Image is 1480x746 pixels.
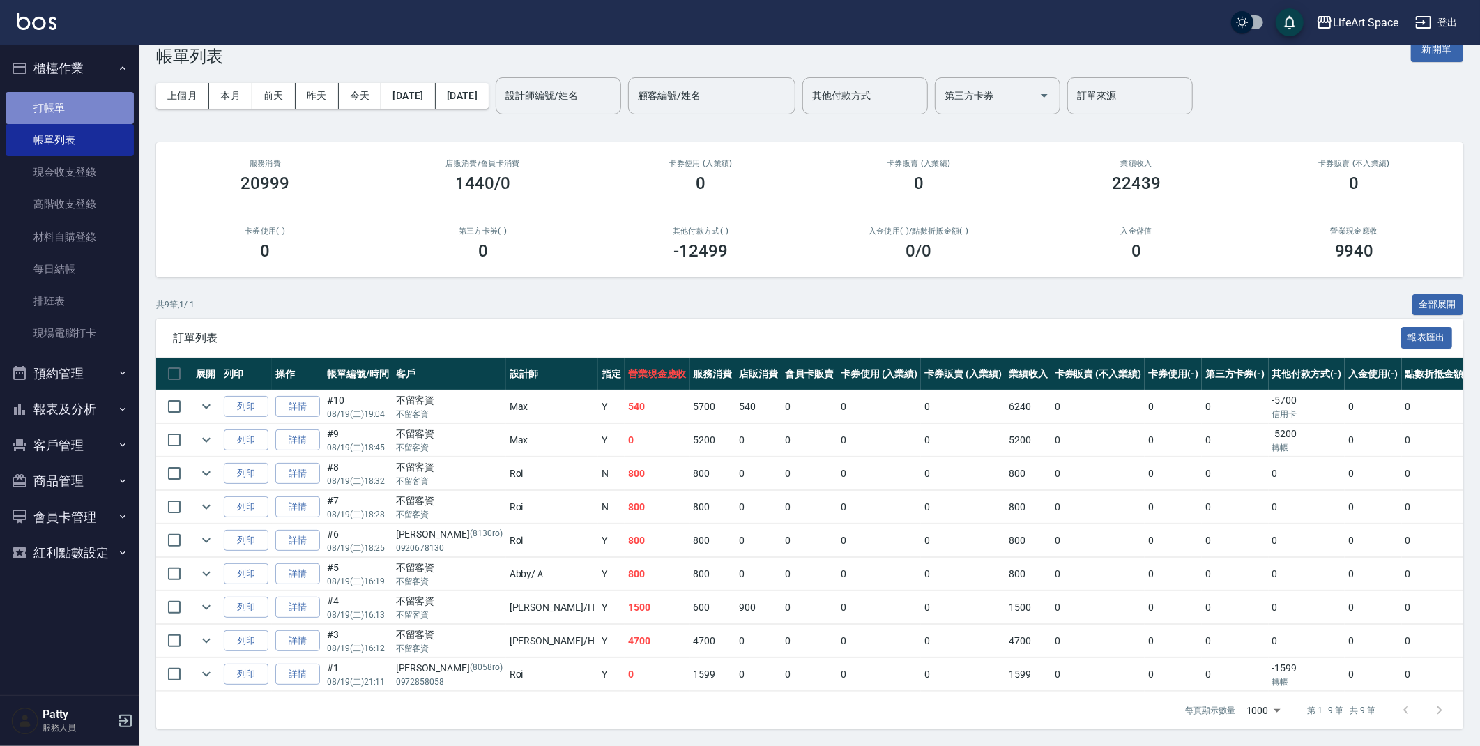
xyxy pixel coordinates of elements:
button: 上個月 [156,83,209,109]
td: 0 [1145,658,1202,691]
button: [DATE] [381,83,435,109]
td: [PERSON_NAME] /H [506,625,598,657]
td: 0 [625,658,690,691]
a: 新開單 [1411,42,1463,55]
h3: 20999 [241,174,289,193]
th: 營業現金應收 [625,358,690,390]
td: 0 [1145,390,1202,423]
td: 0 [1051,457,1145,490]
h3: -12499 [673,241,728,261]
td: Max [506,424,598,457]
button: 前天 [252,83,296,109]
img: Person [11,707,39,735]
button: 登出 [1410,10,1463,36]
button: 列印 [224,597,268,618]
td: 0 [837,491,922,524]
p: 每頁顯示數量 [1185,704,1235,717]
div: 不留客資 [396,561,503,575]
td: 0 [735,491,781,524]
button: 列印 [224,396,268,418]
td: 0 [1402,457,1479,490]
td: 800 [1005,558,1051,591]
td: 0 [1345,424,1402,457]
td: 0 [837,625,922,657]
td: 0 [1269,524,1345,557]
td: 0 [781,491,837,524]
button: 今天 [339,83,382,109]
a: 詳情 [275,496,320,518]
td: 5200 [1005,424,1051,457]
h3: 22439 [1112,174,1161,193]
a: 排班表 [6,285,134,317]
td: 0 [1202,390,1269,423]
td: 0 [1269,558,1345,591]
button: 本月 [209,83,252,109]
td: Roi [506,524,598,557]
td: #9 [323,424,392,457]
button: 報表及分析 [6,391,134,427]
td: 0 [921,390,1005,423]
td: N [598,457,625,490]
td: 0 [1345,625,1402,657]
h2: 第三方卡券(-) [391,227,576,236]
td: #7 [323,491,392,524]
td: Abby /Ａ [506,558,598,591]
td: 1599 [1005,658,1051,691]
p: 08/19 (二) 16:19 [327,575,389,588]
td: Roi [506,457,598,490]
p: 服務人員 [43,722,114,734]
h2: 業績收入 [1044,159,1229,168]
a: 詳情 [275,396,320,418]
td: 0 [1345,524,1402,557]
td: 0 [1051,390,1145,423]
h2: 入金儲值 [1044,227,1229,236]
button: expand row [196,630,217,651]
div: [PERSON_NAME] [396,527,503,542]
td: 0 [1051,591,1145,624]
button: 會員卡管理 [6,499,134,535]
td: #1 [323,658,392,691]
th: 服務消費 [690,358,736,390]
td: 4700 [625,625,690,657]
td: 800 [690,524,736,557]
th: 卡券使用 (入業績) [837,358,922,390]
td: 0 [1145,591,1202,624]
div: 不留客資 [396,460,503,475]
td: Y [598,524,625,557]
td: 0 [1402,390,1479,423]
button: 列印 [224,463,268,485]
th: 卡券販賣 (入業績) [921,358,1005,390]
td: 0 [1202,524,1269,557]
td: #10 [323,390,392,423]
p: 不留客資 [396,408,503,420]
td: 4700 [690,625,736,657]
button: 紅利點數設定 [6,535,134,571]
div: [PERSON_NAME] [396,661,503,676]
td: 0 [1402,491,1479,524]
td: 0 [1345,658,1402,691]
td: 0 [921,625,1005,657]
th: 點數折抵金額(-) [1402,358,1479,390]
p: 08/19 (二) 18:28 [327,508,389,521]
td: 0 [1269,591,1345,624]
td: #4 [323,591,392,624]
td: 0 [921,658,1005,691]
h2: 卡券使用 (入業績) [609,159,793,168]
a: 帳單列表 [6,124,134,156]
p: 08/19 (二) 16:13 [327,609,389,621]
h2: 卡券販賣 (不入業績) [1262,159,1447,168]
td: 0 [921,457,1005,490]
th: 卡券販賣 (不入業績) [1051,358,1145,390]
td: #6 [323,524,392,557]
button: 商品管理 [6,463,134,499]
p: 不留客資 [396,508,503,521]
td: 0 [1051,658,1145,691]
a: 詳情 [275,463,320,485]
a: 詳情 [275,429,320,451]
td: -5700 [1269,390,1345,423]
td: 1500 [625,591,690,624]
td: 0 [1402,558,1479,591]
td: 0 [837,524,922,557]
td: 0 [1202,457,1269,490]
th: 列印 [220,358,272,390]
